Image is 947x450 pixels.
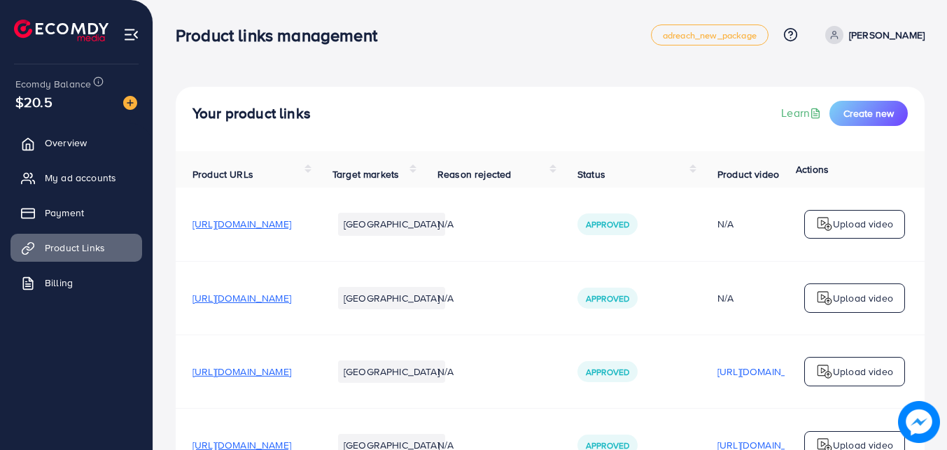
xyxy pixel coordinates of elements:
[833,216,893,232] p: Upload video
[176,25,388,45] h3: Product links management
[898,401,940,443] img: image
[192,217,291,231] span: [URL][DOMAIN_NAME]
[10,269,142,297] a: Billing
[717,217,816,231] div: N/A
[717,167,779,181] span: Product video
[10,164,142,192] a: My ad accounts
[192,291,291,305] span: [URL][DOMAIN_NAME]
[816,216,833,232] img: logo
[45,241,105,255] span: Product Links
[796,162,829,176] span: Actions
[816,290,833,307] img: logo
[820,26,925,44] a: [PERSON_NAME]
[45,206,84,220] span: Payment
[192,105,311,122] h4: Your product links
[663,31,757,40] span: adreach_new_package
[437,291,454,305] span: N/A
[833,363,893,380] p: Upload video
[437,217,454,231] span: N/A
[781,105,824,121] a: Learn
[651,24,769,45] a: adreach_new_package
[833,290,893,307] p: Upload video
[849,27,925,43] p: [PERSON_NAME]
[45,136,87,150] span: Overview
[14,20,108,41] img: logo
[577,167,605,181] span: Status
[123,96,137,110] img: image
[10,234,142,262] a: Product Links
[717,363,816,380] p: [URL][DOMAIN_NAME]
[338,360,445,383] li: [GEOGRAPHIC_DATA]
[586,218,629,230] span: Approved
[123,27,139,43] img: menu
[338,213,445,235] li: [GEOGRAPHIC_DATA]
[338,287,445,309] li: [GEOGRAPHIC_DATA]
[332,167,399,181] span: Target markets
[15,92,52,112] span: $20.5
[10,129,142,157] a: Overview
[586,293,629,304] span: Approved
[45,276,73,290] span: Billing
[15,77,91,91] span: Ecomdy Balance
[816,363,833,380] img: logo
[586,366,629,378] span: Approved
[843,106,894,120] span: Create new
[437,167,511,181] span: Reason rejected
[192,365,291,379] span: [URL][DOMAIN_NAME]
[437,365,454,379] span: N/A
[192,167,253,181] span: Product URLs
[717,291,816,305] div: N/A
[829,101,908,126] button: Create new
[10,199,142,227] a: Payment
[45,171,116,185] span: My ad accounts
